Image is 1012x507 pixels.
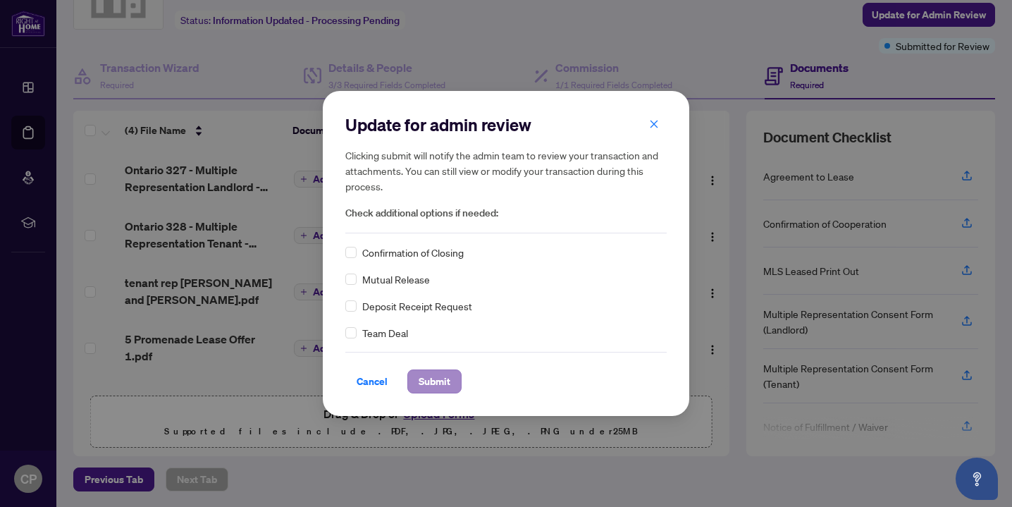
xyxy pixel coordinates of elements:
span: Confirmation of Closing [362,245,464,260]
span: Cancel [357,370,388,393]
span: Mutual Release [362,271,430,287]
button: Open asap [956,458,998,500]
h5: Clicking submit will notify the admin team to review your transaction and attachments. You can st... [345,147,667,194]
span: Deposit Receipt Request [362,298,472,314]
button: Submit [407,369,462,393]
span: close [649,119,659,129]
span: Submit [419,370,450,393]
span: Check additional options if needed: [345,205,667,221]
button: Cancel [345,369,399,393]
h2: Update for admin review [345,114,667,136]
span: Team Deal [362,325,408,341]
